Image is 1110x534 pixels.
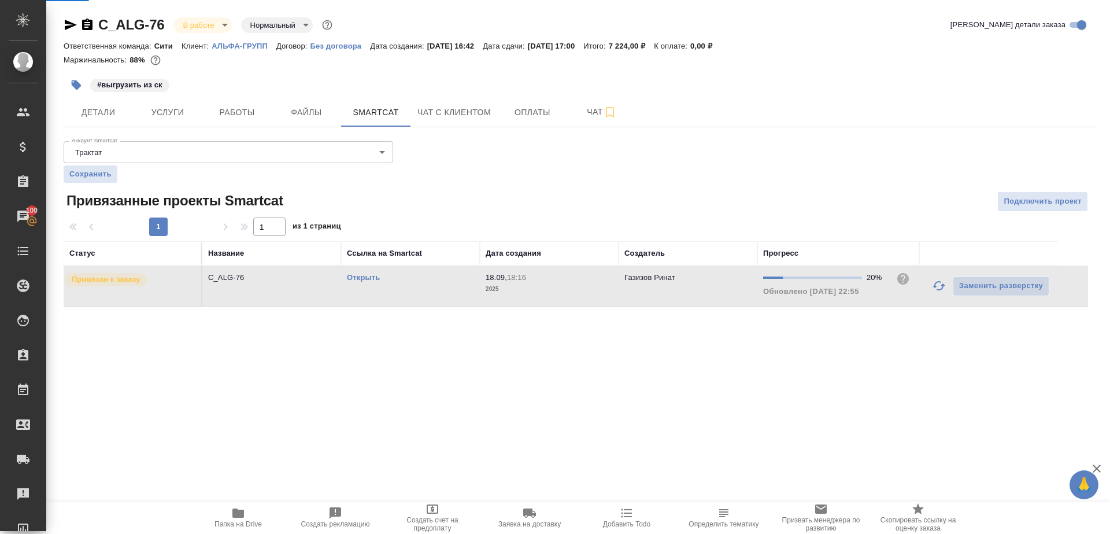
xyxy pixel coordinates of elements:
p: Клиент: [182,42,212,50]
p: [DATE] 17:00 [528,42,584,50]
div: Создатель [624,248,665,259]
div: Прогресс [763,248,798,259]
button: Скопировать ссылку для ЯМессенджера [64,18,77,32]
a: 100 [3,202,43,231]
p: Без договора [310,42,371,50]
span: Призвать менеджера по развитию [779,516,863,532]
span: [PERSON_NAME] детали заказа [950,19,1065,31]
button: Скопировать ссылку [80,18,94,32]
span: Подключить проект [1004,195,1082,208]
div: Статус [69,248,95,259]
button: Создать рекламацию [287,502,384,534]
span: выгрузить из ск [89,79,171,89]
div: Дата создания [486,248,541,259]
span: Сохранить [69,168,112,180]
div: Название [208,248,244,259]
span: Smartcat [348,105,404,120]
span: Чат [574,105,630,119]
p: 2025 [486,283,613,295]
button: Добавить тэг [64,72,89,98]
p: 18.09, [486,273,507,282]
a: АЛЬФА-ГРУПП [212,40,276,50]
p: Дата создания: [370,42,427,50]
div: Трактат [64,141,393,163]
span: Папка на Drive [214,520,262,528]
span: Заявка на доставку [498,520,561,528]
p: Ответственная команда: [64,42,154,50]
span: из 1 страниц [293,219,341,236]
span: Обновлено [DATE] 22:55 [763,287,859,296]
p: 88% [129,56,147,64]
span: Определить тематику [689,520,758,528]
button: Определить тематику [675,502,772,534]
button: Заменить разверстку [953,276,1049,296]
button: Нормальный [247,20,299,30]
button: В работе [179,20,217,30]
p: Итого: [583,42,608,50]
button: Добавить Todo [578,502,675,534]
p: #выгрузить из ск [97,79,162,91]
a: Открыть [347,273,380,282]
button: Подключить проект [997,191,1088,212]
span: Услуги [140,105,195,120]
span: Детали [71,105,126,120]
button: Скопировать ссылку на оценку заказа [869,502,967,534]
a: Без договора [310,40,371,50]
div: В работе [173,17,231,33]
p: АЛЬФА-ГРУПП [212,42,276,50]
span: Добавить Todo [603,520,650,528]
div: Ссылка на Smartcat [347,248,422,259]
button: Создать счет на предоплату [384,502,481,534]
button: Заявка на доставку [481,502,578,534]
span: Заменить разверстку [959,279,1043,293]
p: К оплате: [654,42,690,50]
div: В работе [241,17,313,33]
div: 20% [867,272,887,283]
p: C_ALG-76 [208,272,335,283]
span: 🙏 [1074,473,1094,497]
button: Призвать менеджера по развитию [772,502,869,534]
p: Договор: [276,42,310,50]
button: Обновить прогресс [925,272,953,300]
span: Оплаты [505,105,560,120]
button: Сохранить [64,165,117,183]
button: Доп статусы указывают на важность/срочность заказа [320,17,335,32]
p: Дата сдачи: [483,42,527,50]
svg: Подписаться [603,105,617,119]
p: 7 224,00 ₽ [609,42,654,50]
span: 100 [19,205,45,216]
p: Привязан к заказу [72,274,140,285]
button: 🙏 [1070,470,1098,499]
p: Сити [154,42,182,50]
button: 723.05 RUB; [148,53,163,68]
button: Трактат [72,148,105,157]
p: 0,00 ₽ [690,42,721,50]
button: Папка на Drive [190,502,287,534]
span: Чат с клиентом [417,105,491,120]
span: Создать рекламацию [301,520,370,528]
span: Файлы [279,105,334,120]
span: Создать счет на предоплату [391,516,474,532]
p: [DATE] 16:42 [427,42,483,50]
span: Привязанные проекты Smartcat [64,191,283,210]
a: C_ALG-76 [98,17,164,32]
span: Работы [209,105,265,120]
span: Скопировать ссылку на оценку заказа [876,516,960,532]
p: Газизов Ринат [624,273,675,282]
p: 18:16 [507,273,526,282]
p: Маржинальность: [64,56,129,64]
